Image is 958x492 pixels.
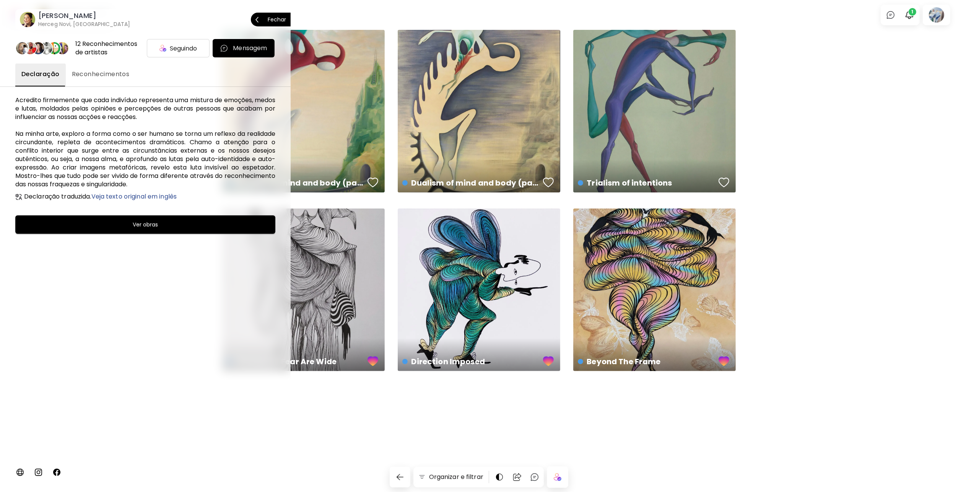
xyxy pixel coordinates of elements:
h6: [PERSON_NAME] [38,11,130,20]
span: Veja texto original em inglês [91,192,177,201]
h6: Declaração traduzida. [24,193,177,200]
h6: Herceg Novi, [GEOGRAPHIC_DATA] [38,20,130,28]
img: personalWebsite [15,468,24,477]
img: instagram [34,468,43,477]
img: icon [159,45,166,52]
img: facebook [52,468,61,477]
img: chatIcon [220,44,228,52]
button: Ver obras [15,215,275,234]
span: Reconhecimentos [72,70,130,79]
button: chatIconMensagem [213,39,275,57]
div: Seguindo [147,39,210,57]
button: Fechar [251,13,291,26]
h6: Acredito firmemente que cada indivíduo representa uma mistura de emoções, medos e lutas, moldados... [15,96,275,189]
span: Declaração [21,70,60,79]
span: Seguindo [170,44,197,53]
p: Fechar [268,17,286,22]
p: Mensagem [233,44,267,53]
div: 12 Reconhecimentos de artistas [75,40,144,57]
h6: Ver obras [133,220,158,229]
